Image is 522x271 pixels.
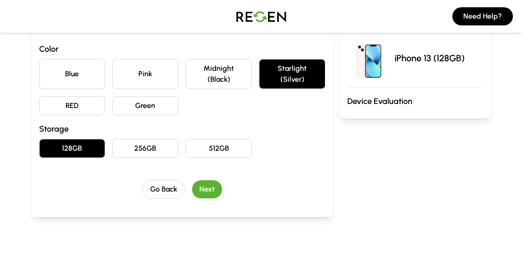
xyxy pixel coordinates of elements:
[452,7,513,25] button: Need Help?
[347,36,391,80] img: iPhone 13
[39,43,325,55] h3: Color
[39,96,105,115] button: RED
[39,139,105,158] button: 128GB
[112,139,178,158] button: 256GB
[142,180,185,199] button: Go Back
[186,59,252,89] button: Midnight (Black)
[112,96,178,115] button: Green
[347,95,483,108] h3: Device Evaluation
[186,139,252,158] button: 512GB
[395,52,465,64] p: iPhone 13 (128GB)
[229,4,293,29] img: Logo
[112,59,178,89] button: Pink
[192,180,222,198] button: Next
[39,59,105,89] button: Blue
[259,59,325,89] button: Starlight (Silver)
[39,123,325,135] h3: Storage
